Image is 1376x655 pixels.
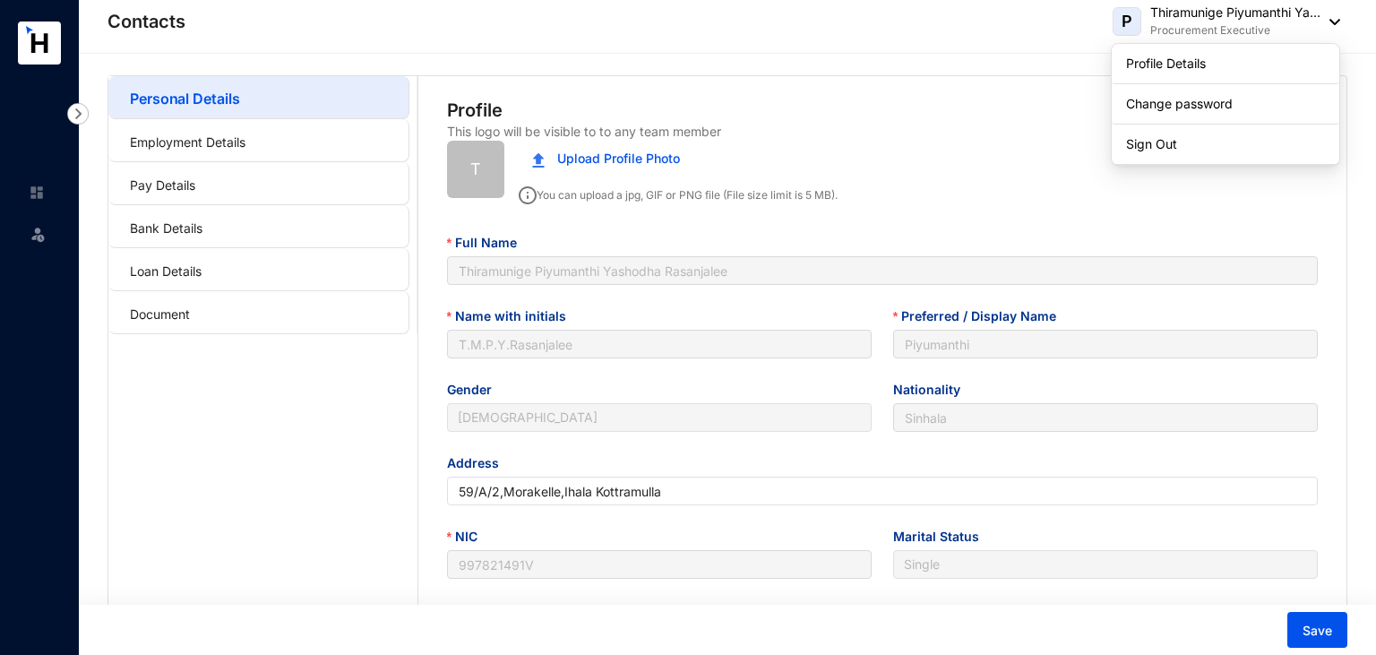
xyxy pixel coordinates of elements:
a: Bank Details [130,220,202,236]
label: Date of Birth [447,600,537,620]
img: nav-icon-right.af6afadce00d159da59955279c43614e.svg [67,103,89,125]
input: Nationality [893,403,1318,432]
input: NIC [447,550,872,579]
span: T [470,157,481,182]
button: Upload Profile Photo [519,141,693,177]
label: Full Name [447,233,529,253]
img: dropdown-black.8e83cc76930a90b1a4fdb6d089b7bf3a.svg [1320,19,1340,25]
p: Contacts [107,9,185,34]
p: Procurement Executive [1150,22,1320,39]
img: info.ad751165ce926853d1d36026adaaebbf.svg [519,186,537,204]
p: This logo will be visible to to any team member [447,123,721,141]
label: Nationality [893,380,973,400]
a: Loan Details [130,263,202,279]
span: Save [1303,622,1332,640]
span: Upload Profile Photo [557,149,680,168]
p: Profile [447,98,503,123]
span: Single [904,551,1307,578]
button: Save [1287,612,1347,648]
img: home-unselected.a29eae3204392db15eaf.svg [29,185,45,201]
input: Name with initials [447,330,872,358]
span: Female [458,404,861,431]
input: Address [447,477,1319,505]
label: Preferred / Display Name [893,306,1069,326]
a: Employment Details [130,134,245,150]
label: Marital Status [893,527,992,547]
a: Pay Details [130,177,195,193]
li: Home [14,175,57,211]
p: You can upload a jpg, GIF or PNG file (File size limit is 5 MB). [519,180,838,204]
a: Personal Details [130,90,239,108]
input: Full Name [447,256,1319,285]
label: Gender [447,380,504,400]
label: Address [447,453,512,473]
img: leave-unselected.2934df6273408c3f84d9.svg [29,225,47,243]
a: Document [130,306,190,322]
p: Thiramunige Piyumanthi Ya... [1150,4,1320,22]
label: NIC [447,527,490,547]
input: Preferred / Display Name [893,330,1318,358]
label: Name with initials [447,306,579,326]
img: upload.c0f81fc875f389a06f631e1c6d8834da.svg [532,152,545,168]
span: P [1122,13,1132,30]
